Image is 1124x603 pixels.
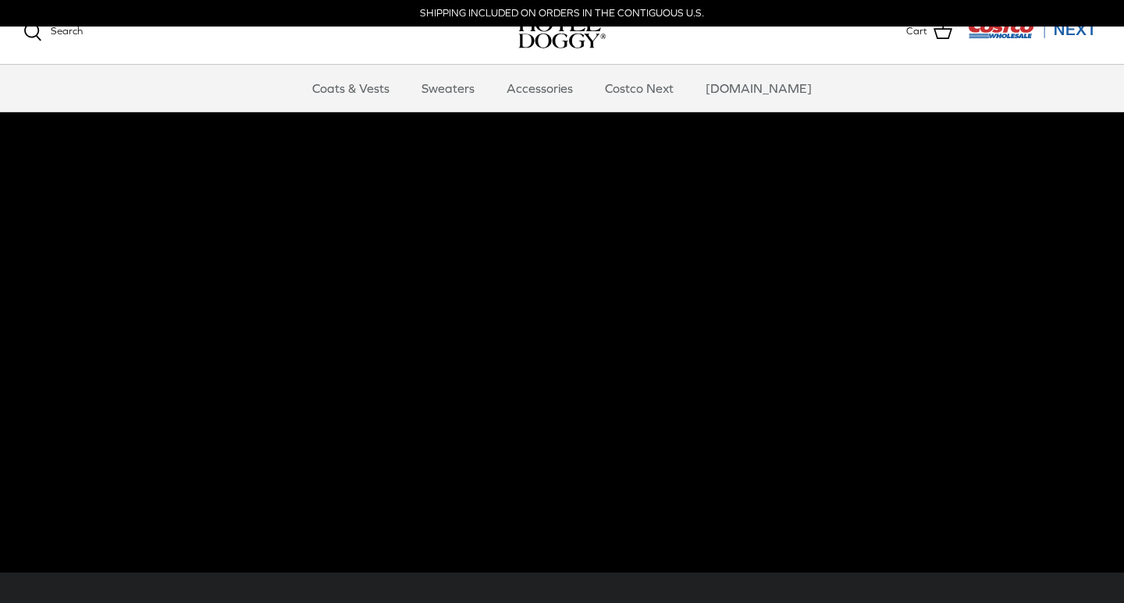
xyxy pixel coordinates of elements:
[51,25,83,37] span: Search
[906,22,952,42] a: Cart
[692,65,826,112] a: [DOMAIN_NAME]
[23,23,83,41] a: Search
[493,65,587,112] a: Accessories
[968,30,1101,41] a: Visit Costco Next
[518,16,606,48] img: hoteldoggycom
[518,16,606,48] a: hoteldoggy.com hoteldoggycom
[968,20,1101,39] img: Costco Next
[591,65,688,112] a: Costco Next
[298,65,404,112] a: Coats & Vests
[407,65,489,112] a: Sweaters
[906,23,927,40] span: Cart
